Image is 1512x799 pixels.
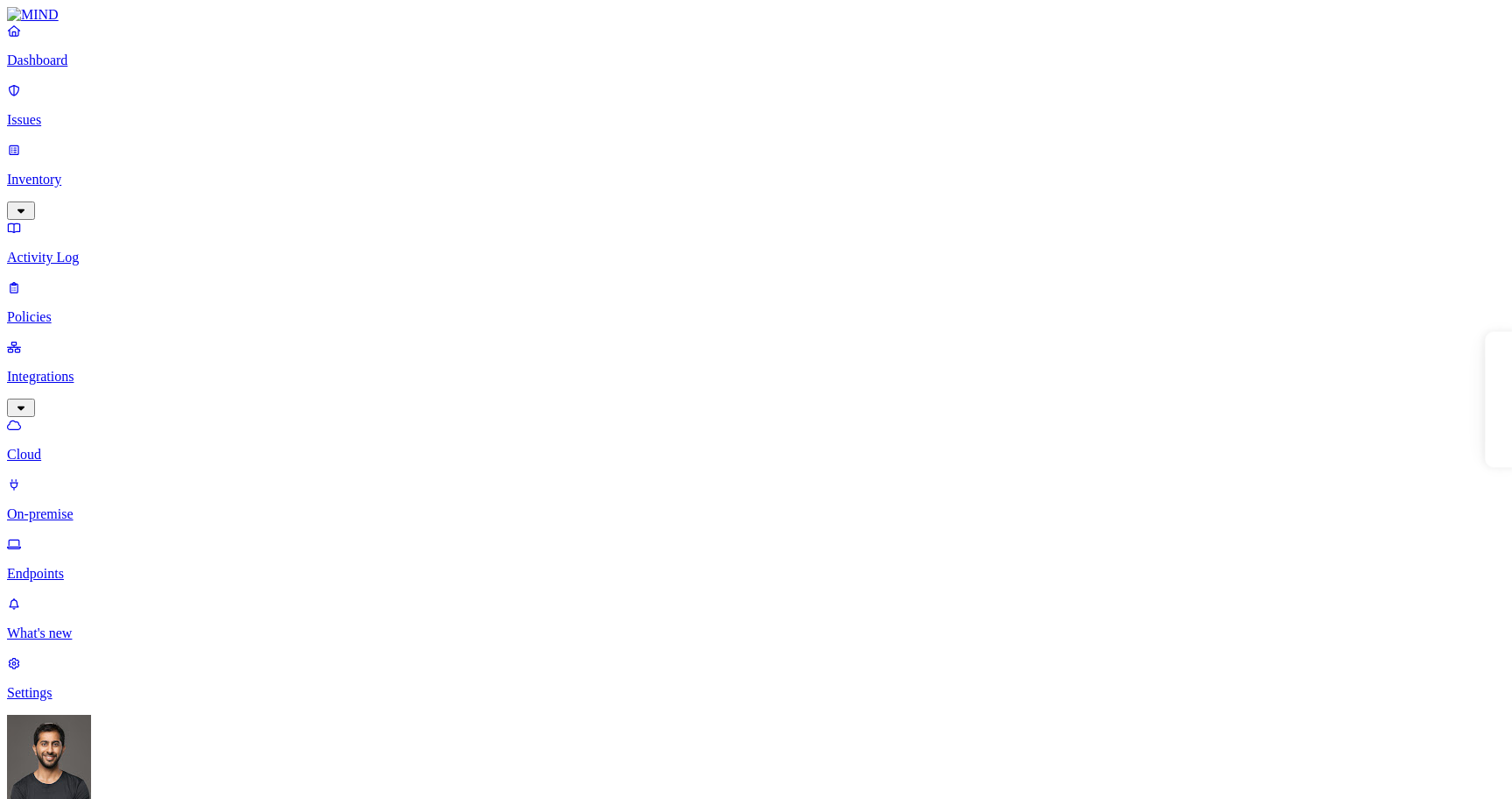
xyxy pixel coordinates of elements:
a: Inventory [7,142,1505,217]
a: Integrations [7,339,1505,414]
p: What's new [7,626,1505,641]
img: Hod Bin Noon [7,715,91,799]
p: Settings [7,685,1505,701]
a: What's new [7,596,1505,641]
p: Activity Log [7,250,1505,265]
a: Issues [7,82,1505,128]
p: Inventory [7,172,1505,187]
a: Activity Log [7,220,1505,265]
a: Policies [7,279,1505,325]
p: Endpoints [7,566,1505,582]
p: Integrations [7,369,1505,385]
a: Endpoints [7,536,1505,582]
p: Cloud [7,447,1505,463]
p: On-premise [7,506,1505,522]
p: Issues [7,112,1505,128]
a: Dashboard [7,23,1505,68]
a: MIND [7,7,1505,23]
a: On-premise [7,477,1505,522]
p: Dashboard [7,53,1505,68]
img: MIND [7,7,59,23]
p: Policies [7,309,1505,325]
a: Cloud [7,417,1505,463]
a: Settings [7,655,1505,701]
